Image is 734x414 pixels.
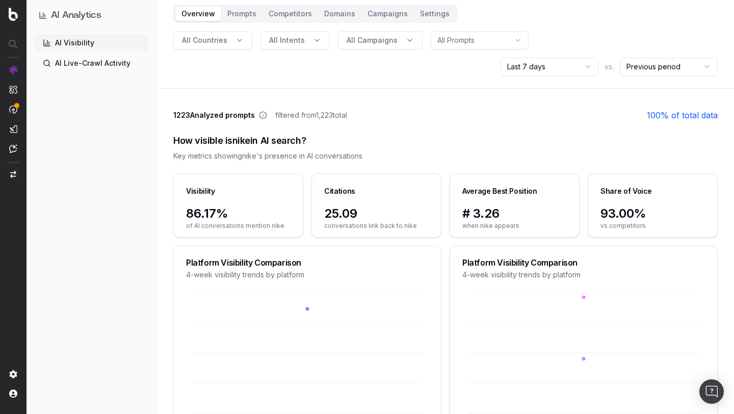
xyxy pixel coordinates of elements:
[324,222,429,230] span: conversations link back to nike
[324,205,429,222] span: 25.09
[605,62,614,72] span: vs.
[269,35,305,45] span: All Intents
[647,109,718,121] a: 100% of total data
[318,7,361,21] button: Domains
[600,205,705,222] span: 93.00%
[186,186,215,196] div: Visibility
[9,8,18,21] img: Botify logo
[35,55,148,71] a: AI Live-Crawl Activity
[10,171,16,178] img: Switch project
[35,35,148,51] a: AI Visibility
[275,110,347,120] span: filtered from 1,223 total
[186,222,291,230] span: of AI conversations mention nike
[9,105,17,114] img: Activation
[175,7,221,21] button: Overview
[221,7,263,21] button: Prompts
[347,35,398,45] span: All Campaigns
[186,205,291,222] span: 86.17%
[462,258,705,267] div: Platform Visibility Comparison
[263,7,318,21] button: Competitors
[9,144,17,153] img: Assist
[39,8,144,22] button: AI Analytics
[173,110,255,120] span: 1223 Analyzed prompts
[9,125,17,133] img: Studio
[324,186,355,196] div: Citations
[9,370,17,378] img: Setting
[699,379,724,404] div: Open Intercom Messenger
[414,7,456,21] button: Settings
[361,7,414,21] button: Campaigns
[182,35,227,45] span: All Countries
[173,151,718,161] div: Key metrics showing nike 's presence in AI conversations
[9,85,17,94] img: Intelligence
[462,222,567,230] span: when nike appears
[9,66,17,74] img: Analytics
[462,205,567,222] span: # 3.26
[9,390,17,398] img: My account
[51,8,101,22] h1: AI Analytics
[186,270,429,280] div: 4-week visibility trends by platform
[186,258,429,267] div: Platform Visibility Comparison
[173,134,718,148] div: How visible is nike in AI search?
[462,186,537,196] div: Average Best Position
[600,222,705,230] span: vs competitors
[462,270,705,280] div: 4-week visibility trends by platform
[600,186,652,196] div: Share of Voice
